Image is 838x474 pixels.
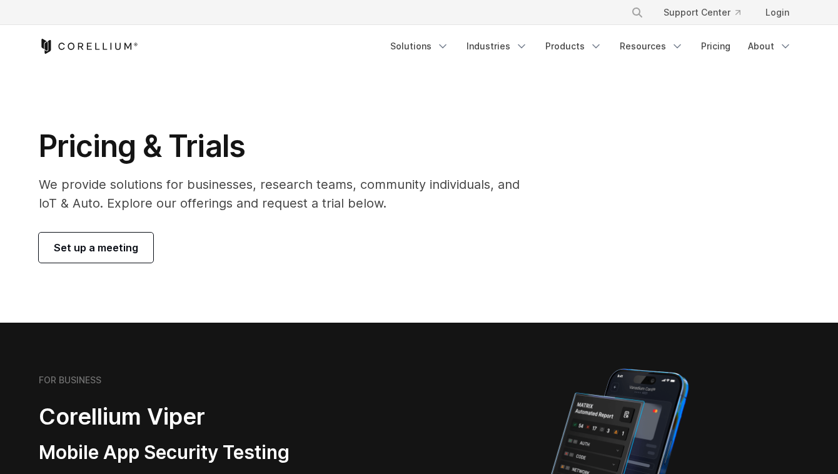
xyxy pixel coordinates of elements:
[39,128,537,165] h1: Pricing & Trials
[39,403,359,431] h2: Corellium Viper
[654,1,750,24] a: Support Center
[39,39,138,54] a: Corellium Home
[383,35,799,58] div: Navigation Menu
[39,175,537,213] p: We provide solutions for businesses, research teams, community individuals, and IoT & Auto. Explo...
[459,35,535,58] a: Industries
[694,35,738,58] a: Pricing
[755,1,799,24] a: Login
[740,35,799,58] a: About
[626,1,649,24] button: Search
[54,240,138,255] span: Set up a meeting
[616,1,799,24] div: Navigation Menu
[39,233,153,263] a: Set up a meeting
[612,35,691,58] a: Resources
[39,375,101,386] h6: FOR BUSINESS
[39,441,359,465] h3: Mobile App Security Testing
[538,35,610,58] a: Products
[383,35,457,58] a: Solutions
